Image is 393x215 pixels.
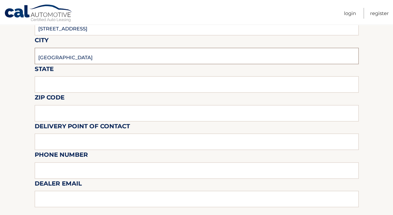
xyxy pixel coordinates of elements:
[4,4,73,23] a: Cal Automotive
[35,93,64,105] label: Zip Code
[35,179,82,191] label: Dealer Email
[370,8,389,19] a: Register
[35,64,54,76] label: State
[35,35,48,47] label: City
[35,150,88,162] label: Phone Number
[344,8,356,19] a: Login
[35,121,130,134] label: Delivery Point of Contact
